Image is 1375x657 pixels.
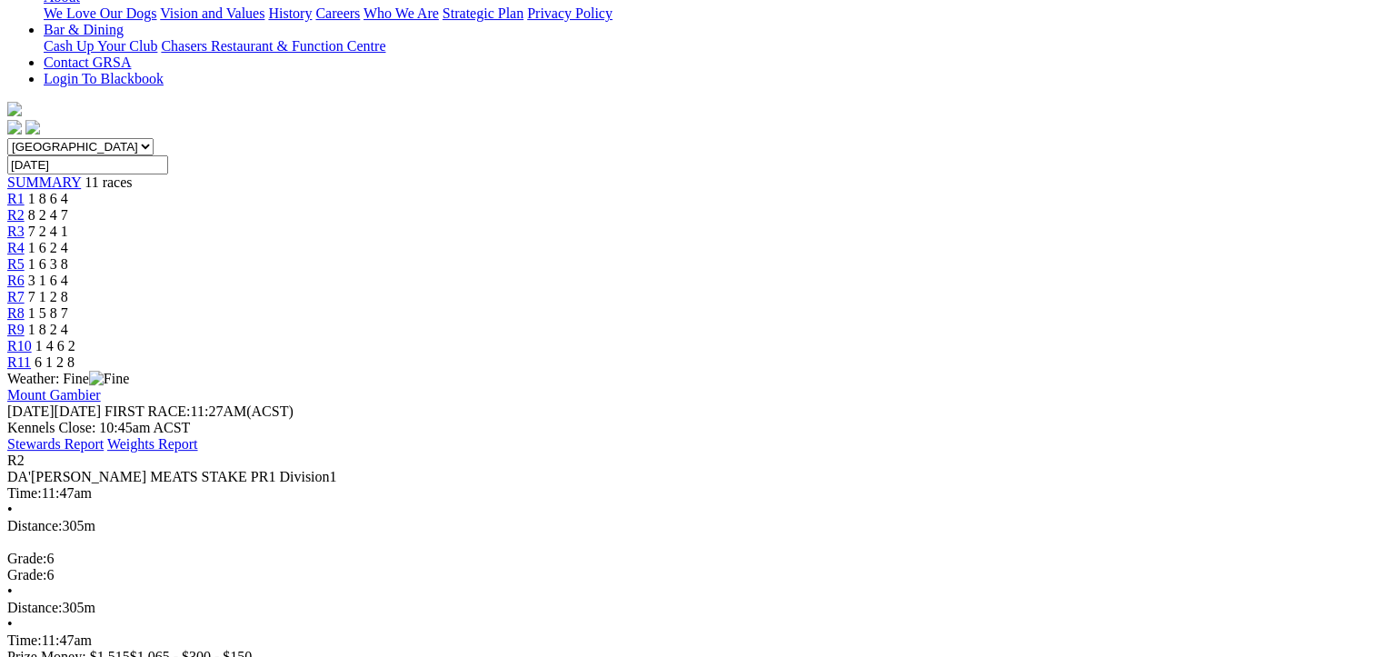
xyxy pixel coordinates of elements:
[89,371,129,387] img: Fine
[35,354,75,370] span: 6 1 2 8
[7,240,25,255] a: R4
[7,567,47,582] span: Grade:
[7,518,1368,534] div: 305m
[7,403,55,419] span: [DATE]
[28,322,68,337] span: 1 8 2 4
[160,5,264,21] a: Vision and Values
[161,38,385,54] a: Chasers Restaurant & Function Centre
[44,55,131,70] a: Contact GRSA
[7,502,13,517] span: •
[7,387,101,403] a: Mount Gambier
[7,583,13,599] span: •
[7,155,168,174] input: Select date
[7,207,25,223] a: R2
[7,102,22,116] img: logo-grsa-white.png
[85,174,132,190] span: 11 races
[7,338,32,353] a: R10
[28,305,68,321] span: 1 5 8 7
[7,191,25,206] a: R1
[7,256,25,272] a: R5
[7,616,13,632] span: •
[7,600,62,615] span: Distance:
[35,338,75,353] span: 1 4 6 2
[7,485,42,501] span: Time:
[44,22,124,37] a: Bar & Dining
[28,273,68,288] span: 3 1 6 4
[7,174,81,190] a: SUMMARY
[44,71,164,86] a: Login To Blackbook
[7,567,1368,583] div: 6
[105,403,294,419] span: 11:27AM(ACST)
[28,240,68,255] span: 1 6 2 4
[7,273,25,288] a: R6
[28,256,68,272] span: 1 6 3 8
[7,551,47,566] span: Grade:
[25,120,40,134] img: twitter.svg
[28,289,68,304] span: 7 1 2 8
[7,518,62,533] span: Distance:
[7,305,25,321] a: R8
[7,436,104,452] a: Stewards Report
[7,469,1368,485] div: DA'[PERSON_NAME] MEATS STAKE PR1 Division1
[44,38,1368,55] div: Bar & Dining
[7,289,25,304] a: R7
[7,600,1368,616] div: 305m
[28,207,68,223] span: 8 2 4 7
[44,38,157,54] a: Cash Up Your Club
[7,632,1368,649] div: 11:47am
[44,5,1368,22] div: About
[107,436,198,452] a: Weights Report
[7,551,1368,567] div: 6
[7,120,22,134] img: facebook.svg
[7,420,1368,436] div: Kennels Close: 10:45am ACST
[28,191,68,206] span: 1 8 6 4
[105,403,190,419] span: FIRST RACE:
[527,5,613,21] a: Privacy Policy
[7,403,101,419] span: [DATE]
[7,371,129,386] span: Weather: Fine
[28,224,68,239] span: 7 2 4 1
[7,485,1368,502] div: 11:47am
[7,632,42,648] span: Time:
[443,5,523,21] a: Strategic Plan
[7,453,25,468] span: R2
[7,322,25,337] a: R9
[315,5,360,21] a: Careers
[44,5,156,21] a: We Love Our Dogs
[268,5,312,21] a: History
[7,224,25,239] a: R3
[364,5,439,21] a: Who We Are
[7,354,31,370] a: R11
